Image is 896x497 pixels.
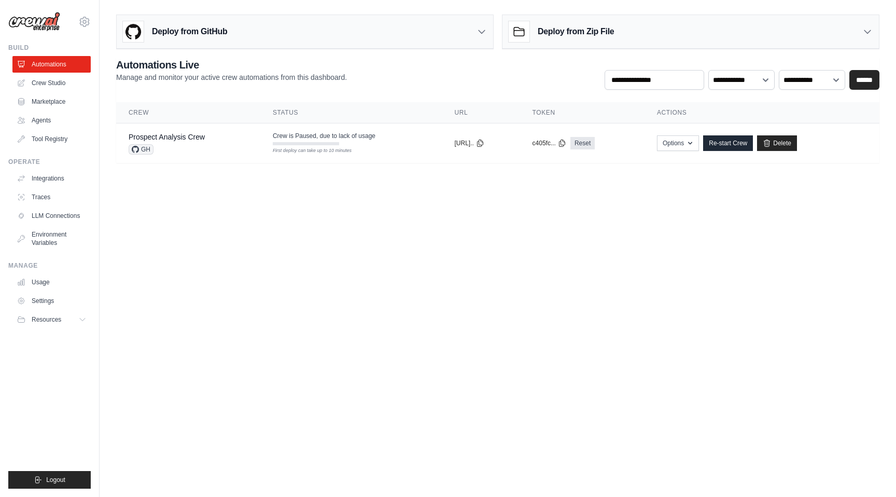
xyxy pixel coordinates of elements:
th: Status [260,102,442,123]
th: Actions [645,102,879,123]
span: Logout [46,476,65,484]
a: Re-start Crew [703,135,753,151]
a: Agents [12,112,91,129]
a: Automations [12,56,91,73]
a: Tool Registry [12,131,91,147]
a: Usage [12,274,91,291]
a: Crew Studio [12,75,91,91]
div: Operate [8,158,91,166]
h2: Automations Live [116,58,347,72]
div: Manage [8,261,91,270]
button: Logout [8,471,91,489]
button: c405fc... [533,139,566,147]
a: Prospect Analysis Crew [129,133,205,141]
span: GH [129,144,153,155]
a: Integrations [12,170,91,187]
a: Delete [757,135,797,151]
img: GitHub Logo [123,21,144,42]
a: Marketplace [12,93,91,110]
p: Manage and monitor your active crew automations from this dashboard. [116,72,347,82]
a: Reset [570,137,595,149]
th: URL [442,102,520,123]
a: Environment Variables [12,226,91,251]
button: Options [657,135,699,151]
th: Token [520,102,645,123]
button: Resources [12,311,91,328]
h3: Deploy from GitHub [152,25,227,38]
div: Build [8,44,91,52]
div: First deploy can take up to 10 minutes [273,147,339,155]
span: Resources [32,315,61,324]
a: LLM Connections [12,208,91,224]
th: Crew [116,102,260,123]
iframe: Chat Widget [844,447,896,497]
span: Crew is Paused, due to lack of usage [273,132,375,140]
img: Logo [8,12,60,32]
h3: Deploy from Zip File [538,25,614,38]
a: Traces [12,189,91,205]
a: Settings [12,293,91,309]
